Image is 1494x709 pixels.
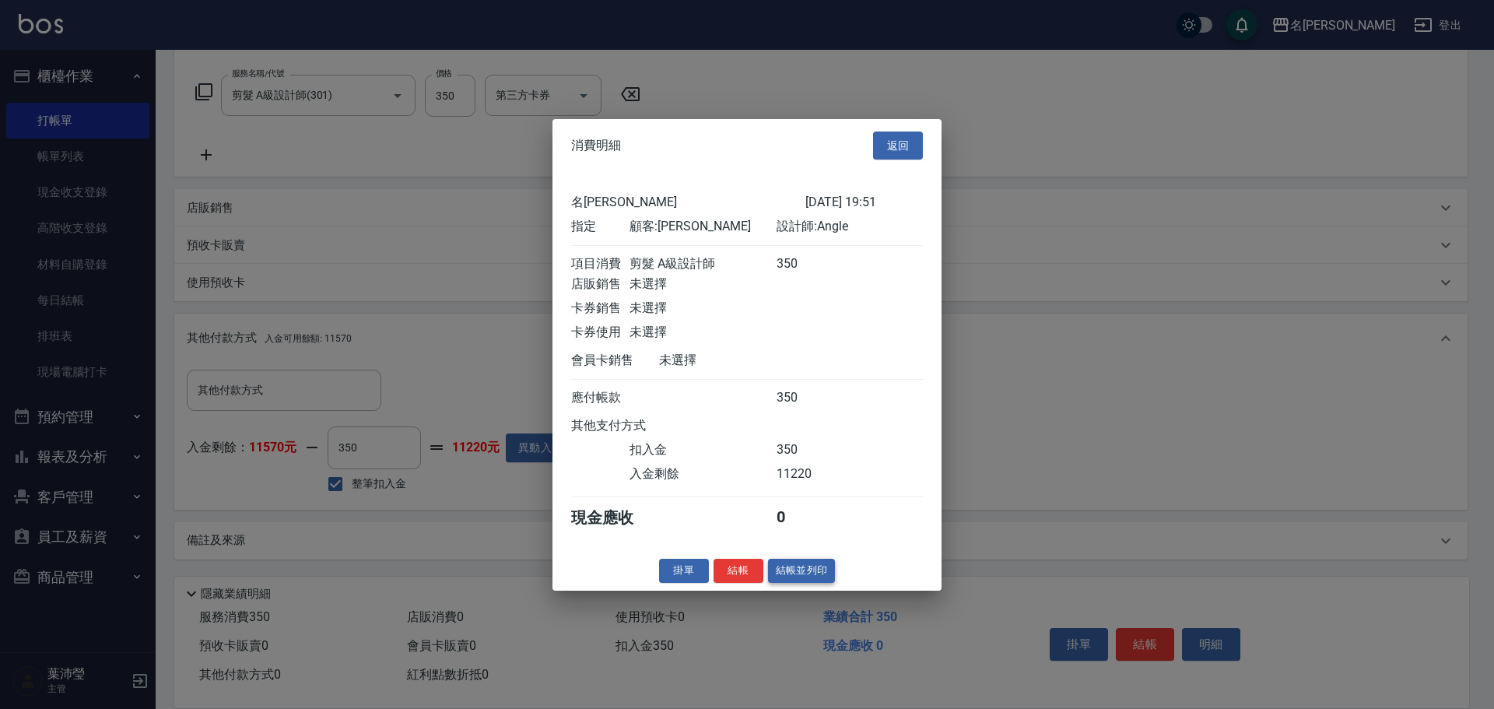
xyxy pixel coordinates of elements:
div: 未選擇 [630,300,776,317]
div: 扣入金 [630,442,776,458]
div: 未選擇 [659,353,805,369]
div: 名[PERSON_NAME] [571,195,805,211]
div: 剪髮 A級設計師 [630,256,776,272]
div: 設計師: Angle [777,219,923,235]
div: 350 [777,442,835,458]
div: 指定 [571,219,630,235]
div: 會員卡銷售 [571,353,659,369]
div: 顧客: [PERSON_NAME] [630,219,776,235]
button: 結帳 [714,559,763,583]
div: 350 [777,256,835,272]
div: 店販銷售 [571,276,630,293]
button: 掛單 [659,559,709,583]
div: 應付帳款 [571,390,630,406]
div: 其他支付方式 [571,418,689,434]
div: 現金應收 [571,507,659,528]
div: 未選擇 [630,325,776,341]
div: 卡券銷售 [571,300,630,317]
span: 消費明細 [571,138,621,153]
button: 結帳並列印 [768,559,836,583]
div: 0 [777,507,835,528]
div: 未選擇 [630,276,776,293]
div: 卡券使用 [571,325,630,341]
div: 11220 [777,466,835,483]
div: 350 [777,390,835,406]
div: 入金剩餘 [630,466,776,483]
div: [DATE] 19:51 [805,195,923,211]
div: 項目消費 [571,256,630,272]
button: 返回 [873,131,923,160]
